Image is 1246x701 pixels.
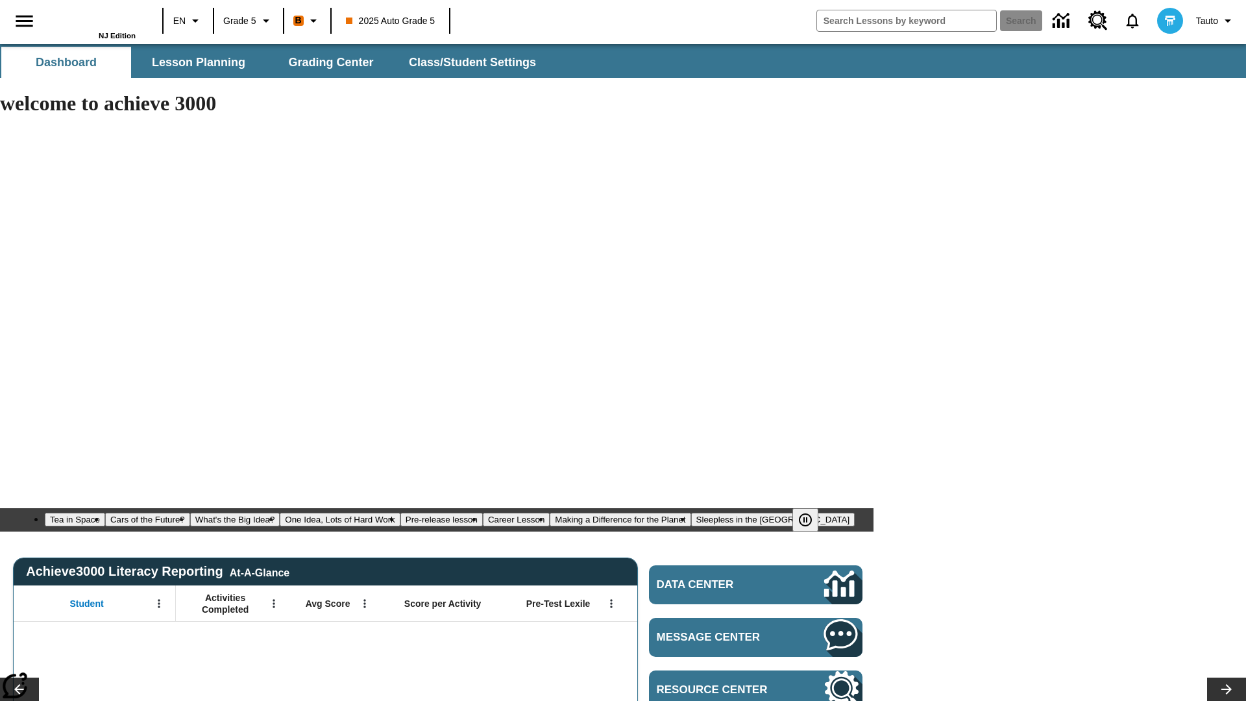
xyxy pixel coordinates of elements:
[190,513,280,526] button: Slide 3 What's the Big Idea?
[36,55,97,70] span: Dashboard
[483,513,550,526] button: Slide 6 Career Lesson
[409,55,536,70] span: Class/Student Settings
[404,598,482,609] span: Score per Activity
[1207,678,1246,701] button: Lesson carousel, Next
[230,565,289,579] div: At-A-Glance
[400,513,483,526] button: Slide 5 Pre-release lesson
[649,565,862,604] a: Data Center
[182,592,268,615] span: Activities Completed
[526,598,591,609] span: Pre-Test Lexile
[99,32,136,40] span: NJ Edition
[657,578,779,591] span: Data Center
[26,564,289,579] span: Achieve3000 Literacy Reporting
[817,10,996,31] input: search field
[266,47,396,78] button: Grading Center
[149,594,169,613] button: Open Menu
[649,618,862,657] a: Message Center
[223,14,256,28] span: Grade 5
[691,513,855,526] button: Slide 8 Sleepless in the Animal Kingdom
[657,631,785,644] span: Message Center
[1081,3,1116,38] a: Resource Center, Will open in new tab
[134,47,263,78] button: Lesson Planning
[398,47,546,78] button: Class/Student Settings
[45,513,105,526] button: Slide 1 Tea in Space
[657,683,785,696] span: Resource Center
[1045,3,1081,39] a: Data Center
[280,513,400,526] button: Slide 4 One Idea, Lots of Hard Work
[5,2,43,40] button: Open side menu
[173,14,186,28] span: EN
[1149,4,1191,38] button: Select a new avatar
[51,5,136,40] div: Home
[167,9,209,32] button: Language: EN, Select a language
[51,6,136,32] a: Home
[288,55,373,70] span: Grading Center
[288,9,326,32] button: Boost Class color is orange. Change class color
[355,594,374,613] button: Open Menu
[306,598,350,609] span: Avg Score
[1191,9,1241,32] button: Profile/Settings
[792,508,818,532] button: Pause
[295,12,302,29] span: B
[346,14,435,28] span: 2025 Auto Grade 5
[1116,4,1149,38] a: Notifications
[1196,14,1218,28] span: Tauto
[550,513,690,526] button: Slide 7 Making a Difference for the Planet
[218,9,279,32] button: Grade: Grade 5, Select a grade
[602,594,621,613] button: Open Menu
[264,594,284,613] button: Open Menu
[792,508,831,532] div: Pause
[1157,8,1183,34] img: avatar image
[1,47,131,78] button: Dashboard
[105,513,190,526] button: Slide 2 Cars of the Future?
[70,598,104,609] span: Student
[152,55,245,70] span: Lesson Planning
